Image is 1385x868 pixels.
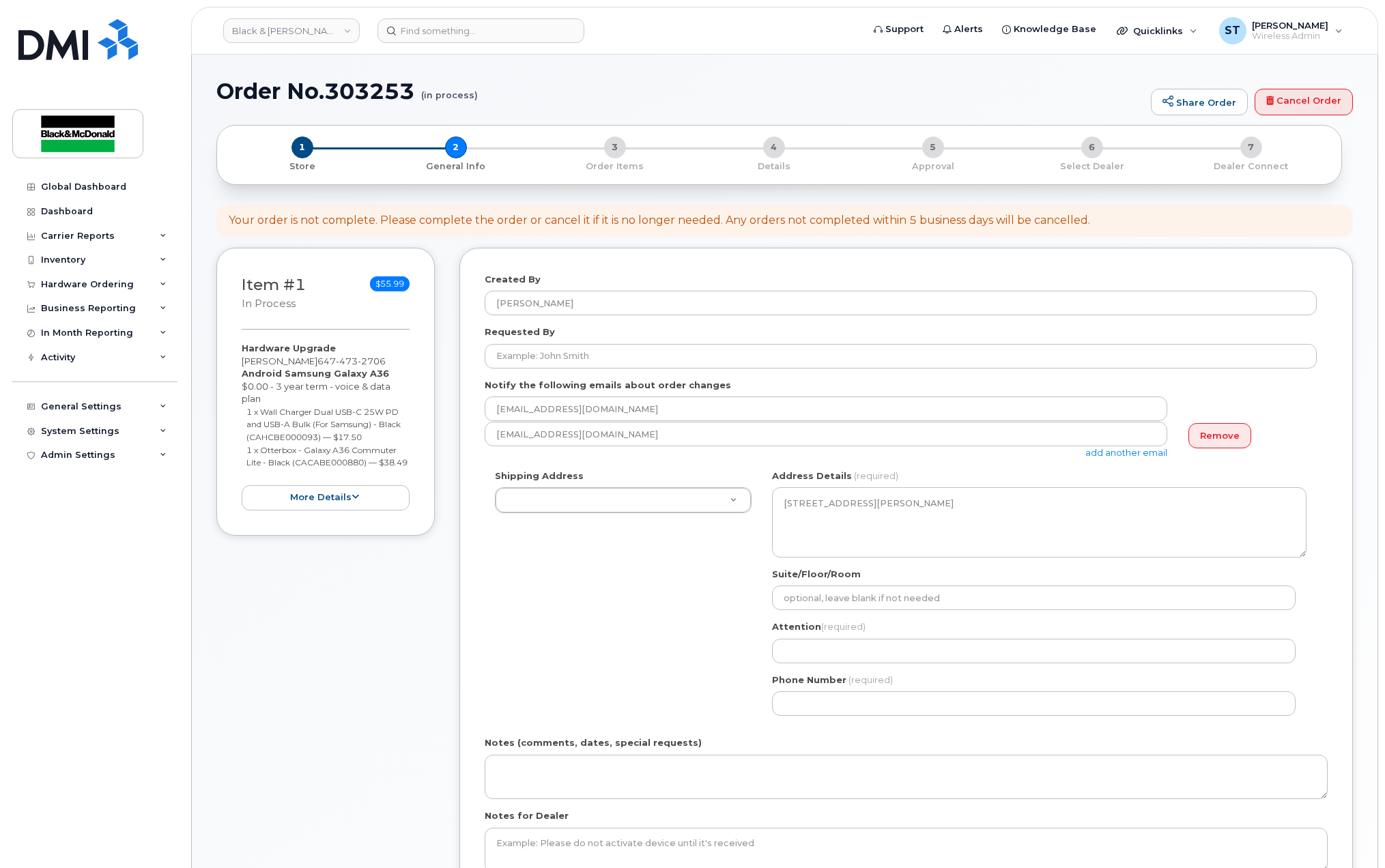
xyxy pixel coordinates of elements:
label: Notes (comments, dates, special requests) [485,736,702,749]
small: 1 x Otterbox - Galaxy A36 Commuter Lite - Black (CACABE000880) — $38.49 [246,445,408,468]
button: more details [242,485,410,510]
label: Requested By [485,325,555,338]
input: Example: john@appleseed.com [485,396,1167,421]
a: Remove [1188,423,1251,448]
span: 1 [291,136,313,158]
label: Attention [772,620,866,633]
strong: Android Samsung Galaxy A36 [242,368,389,379]
a: 1 Store [228,158,376,173]
label: Address Details [772,469,852,482]
h1: Order No.303253 [216,79,1144,103]
a: Share Order [1151,89,1248,116]
span: (required) [821,621,866,632]
small: 1 x Wall Charger Dual USB-C 25W PD and USB-A Bulk (For Samsung) - Black (CAHCBE000093) — $17.50 [246,407,401,442]
div: [PERSON_NAME] $0.00 - 3 year term - voice & data plan [242,342,410,510]
a: Cancel Order [1255,89,1353,116]
div: Your order is not complete. Please complete the order or cancel it if it is no longer needed. Any... [229,213,1090,229]
span: 473 [336,356,358,366]
h3: Item #1 [242,276,306,311]
p: Store [233,160,371,173]
label: Phone Number [772,674,846,686]
input: optional, leave blank if not needed [772,585,1296,610]
label: Shipping Address [495,469,584,482]
strong: Hardware Upgrade [242,343,336,353]
a: add another email [1085,447,1167,458]
small: (in process) [421,79,478,100]
span: 2706 [358,356,386,366]
input: Example: John Smith [485,344,1317,368]
input: Example: john@appleseed.com [485,422,1167,446]
small: in process [242,298,296,310]
label: Notes for Dealer [485,809,569,822]
span: 647 [317,356,386,366]
label: Created By [485,273,541,286]
label: Notify the following emails about order changes [485,379,731,392]
span: (required) [854,470,898,481]
span: (required) [848,674,893,685]
span: $55.99 [370,276,410,291]
label: Suite/Floor/Room [772,568,861,581]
